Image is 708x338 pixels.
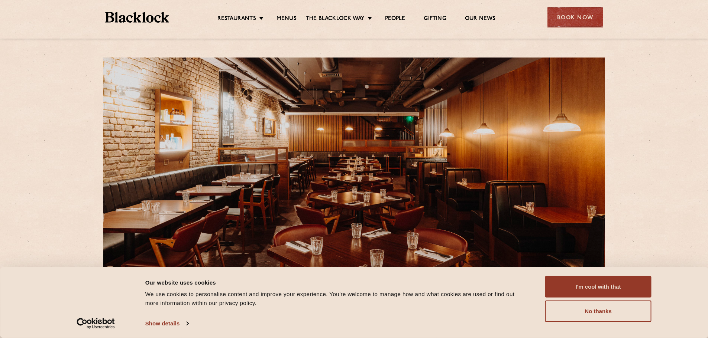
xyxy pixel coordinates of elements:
div: Book Now [547,7,603,27]
a: Menus [277,15,297,23]
a: Usercentrics Cookiebot - opens in a new window [63,318,128,329]
a: People [385,15,405,23]
a: The Blacklock Way [306,15,365,23]
a: Restaurants [217,15,256,23]
button: I'm cool with that [545,276,652,298]
div: Our website uses cookies [145,278,528,287]
a: Show details [145,318,188,329]
div: We use cookies to personalise content and improve your experience. You're welcome to manage how a... [145,290,528,308]
a: Gifting [424,15,446,23]
a: Our News [465,15,496,23]
img: BL_Textured_Logo-footer-cropped.svg [105,12,169,23]
button: No thanks [545,301,652,322]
